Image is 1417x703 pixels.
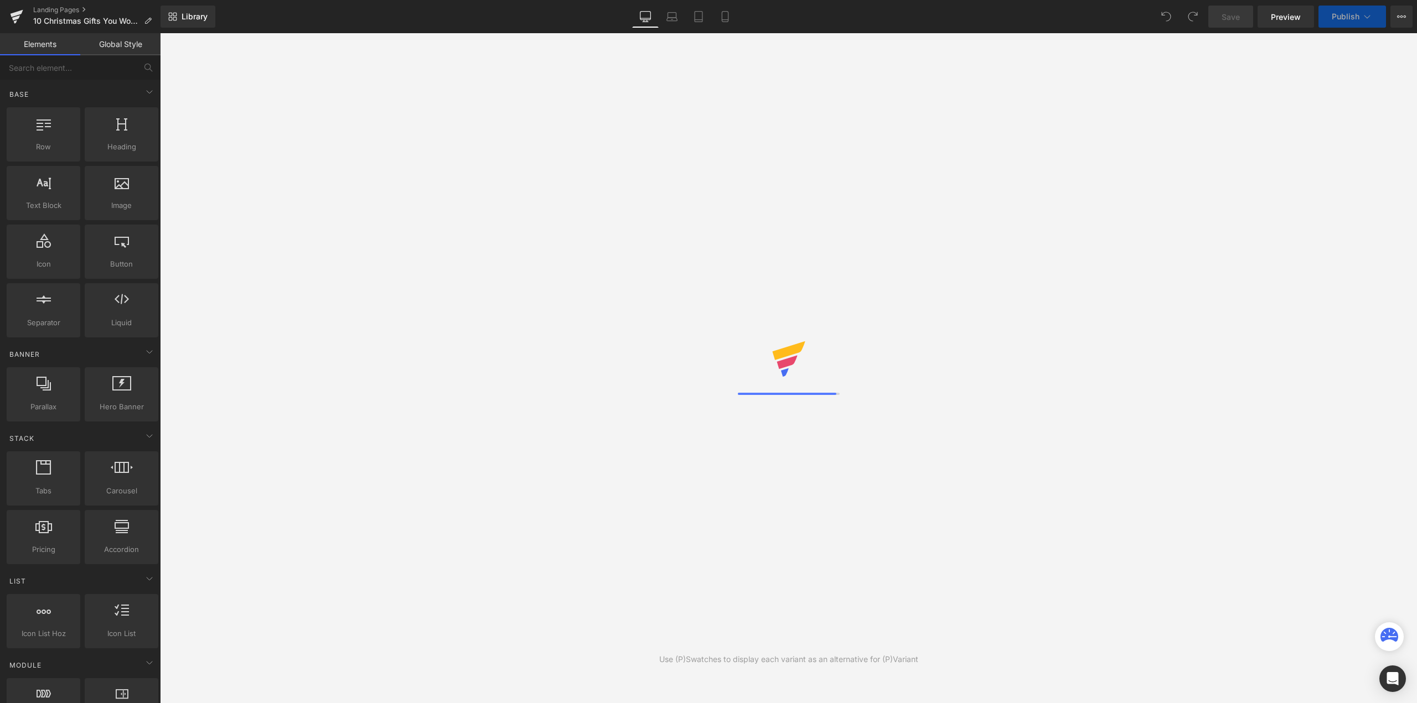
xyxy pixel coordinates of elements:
[88,258,155,270] span: Button
[8,433,35,444] span: Stack
[10,544,77,555] span: Pricing
[88,401,155,413] span: Hero Banner
[1258,6,1314,28] a: Preview
[182,12,208,22] span: Library
[88,544,155,555] span: Accordion
[10,258,77,270] span: Icon
[712,6,738,28] a: Mobile
[1155,6,1177,28] button: Undo
[88,200,155,211] span: Image
[1390,6,1413,28] button: More
[1332,12,1359,21] span: Publish
[10,200,77,211] span: Text Block
[88,141,155,153] span: Heading
[88,485,155,497] span: Carousel
[1222,11,1240,23] span: Save
[659,653,918,665] div: Use (P)Swatches to display each variant as an alternative for (P)Variant
[8,89,30,100] span: Base
[161,6,215,28] a: New Library
[8,660,43,670] span: Module
[1182,6,1204,28] button: Redo
[8,349,41,360] span: Banner
[10,628,77,639] span: Icon List Hoz
[685,6,712,28] a: Tablet
[33,6,161,14] a: Landing Pages
[659,6,685,28] a: Laptop
[10,317,77,329] span: Separator
[33,17,139,25] span: 10 Christmas Gifts You Won’t Find at the Mall but Grandkids Love Them
[10,485,77,497] span: Tabs
[10,401,77,413] span: Parallax
[80,33,161,55] a: Global Style
[1318,6,1386,28] button: Publish
[88,317,155,329] span: Liquid
[632,6,659,28] a: Desktop
[1379,665,1406,692] div: Open Intercom Messenger
[10,141,77,153] span: Row
[88,628,155,639] span: Icon List
[8,576,27,586] span: List
[1271,11,1301,23] span: Preview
